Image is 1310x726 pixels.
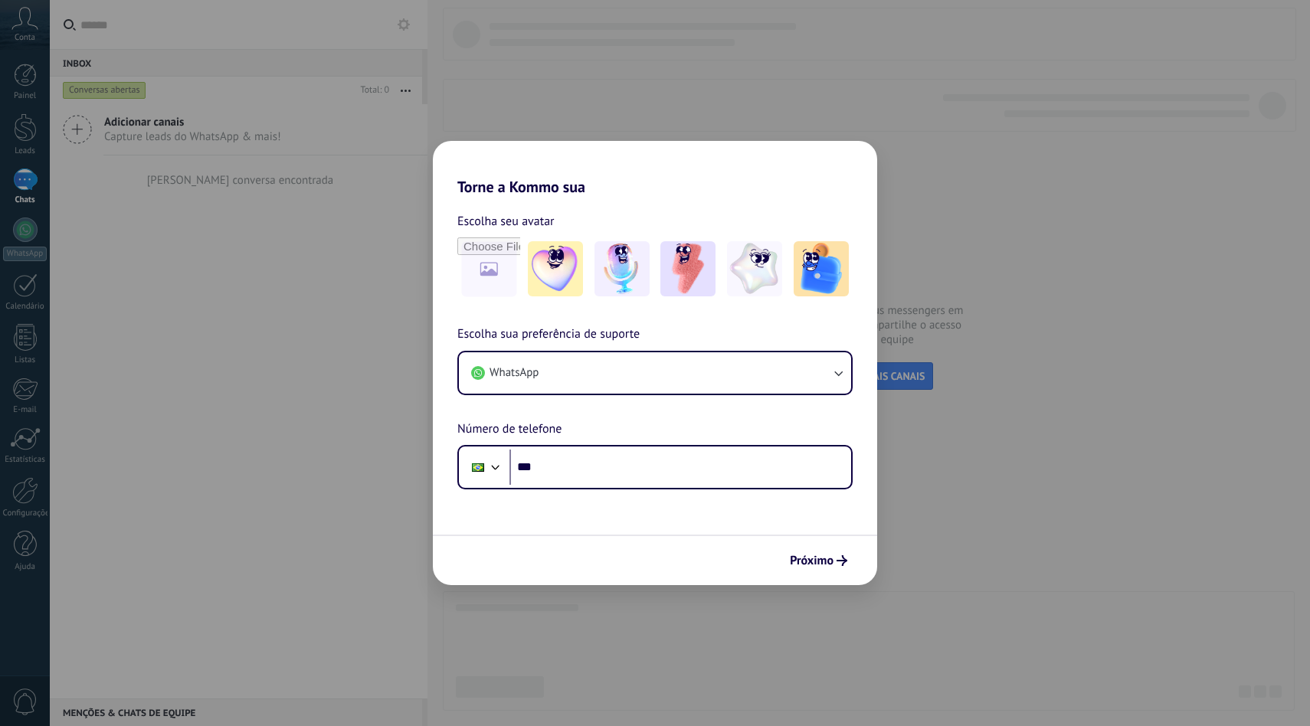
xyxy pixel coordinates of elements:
div: Brazil: + 55 [463,451,493,483]
h2: Torne a Kommo sua [433,141,877,196]
span: WhatsApp [490,365,539,381]
img: -4.jpeg [727,241,782,296]
img: -1.jpeg [528,241,583,296]
img: -3.jpeg [660,241,716,296]
span: Próximo [790,555,833,566]
span: Número de telefone [457,420,562,440]
img: -5.jpeg [794,241,849,296]
img: -2.jpeg [594,241,650,296]
button: Próximo [783,548,854,574]
button: WhatsApp [459,352,851,394]
span: Escolha sua preferência de suporte [457,325,640,345]
span: Escolha seu avatar [457,211,555,231]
